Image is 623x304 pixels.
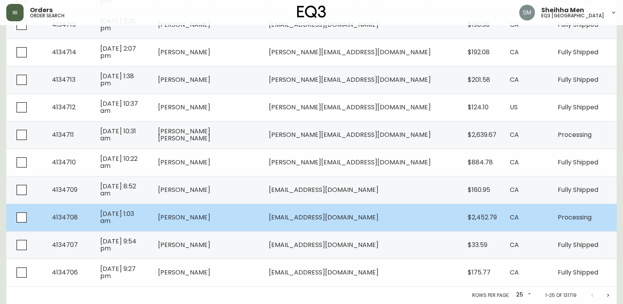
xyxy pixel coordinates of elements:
div: 25 [513,289,533,302]
span: $2,639.67 [468,130,496,139]
span: Sheihha Men [541,7,584,13]
span: $124.10 [468,103,489,112]
span: [PERSON_NAME] [158,48,210,57]
span: [DATE] 9:27 pm [100,264,136,280]
span: [PERSON_NAME][EMAIL_ADDRESS][DOMAIN_NAME] [269,75,431,84]
span: [EMAIL_ADDRESS][DOMAIN_NAME] [269,185,379,194]
span: [DATE] 10:22 am [100,154,138,170]
span: Fully Shipped [558,268,598,277]
span: [PERSON_NAME][EMAIL_ADDRESS][DOMAIN_NAME] [269,130,431,139]
span: Fully Shipped [558,103,598,112]
span: 4134707 [52,240,78,249]
span: [DATE] 10:31 am [100,127,136,143]
span: Fully Shipped [558,185,598,194]
span: [EMAIL_ADDRESS][DOMAIN_NAME] [269,213,379,222]
span: Fully Shipped [558,240,598,249]
span: Fully Shipped [558,75,598,84]
span: US [510,103,518,112]
span: [DATE] 2:07 pm [100,44,136,60]
img: cfa6f7b0e1fd34ea0d7b164297c1067f [519,5,535,20]
span: [DATE] 1:38 pm [100,72,134,88]
span: [PERSON_NAME] [158,185,210,194]
span: [PERSON_NAME][EMAIL_ADDRESS][DOMAIN_NAME] [269,103,431,112]
span: [PERSON_NAME][EMAIL_ADDRESS][DOMAIN_NAME] [269,48,431,57]
span: $192.08 [468,48,490,57]
span: $2,452.79 [468,213,497,222]
span: [PERSON_NAME] [PERSON_NAME] [158,127,210,143]
span: Orders [30,7,53,13]
span: 4134711 [52,130,74,139]
span: CA [510,130,519,139]
span: [PERSON_NAME] [158,158,210,167]
span: CA [510,268,519,277]
span: CA [510,48,519,57]
span: [PERSON_NAME] [158,240,210,249]
p: Rows per page: [472,292,509,299]
span: 4134708 [52,213,78,222]
p: 1-25 of 131719 [545,292,577,299]
span: 4134706 [52,268,78,277]
span: [PERSON_NAME][EMAIL_ADDRESS][DOMAIN_NAME] [269,158,431,167]
img: logo [297,6,326,18]
span: [PERSON_NAME] [158,213,210,222]
span: [DATE] 10:37 am [100,99,138,115]
span: CA [510,240,519,249]
span: CA [510,158,519,167]
span: [DATE] 1:03 am [100,209,134,225]
span: $201.58 [468,75,490,84]
h5: eq3 [GEOGRAPHIC_DATA] [541,13,604,18]
span: $884.78 [468,158,493,167]
span: 4134709 [52,185,77,194]
span: 4134712 [52,103,75,112]
span: 4134710 [52,158,76,167]
span: 4134713 [52,75,75,84]
span: CA [510,75,519,84]
button: Next page [600,287,616,303]
span: [PERSON_NAME] [158,103,210,112]
span: [DATE] 9:54 pm [100,237,136,253]
span: $160.95 [468,185,490,194]
span: [EMAIL_ADDRESS][DOMAIN_NAME] [269,240,379,249]
span: CA [510,213,519,222]
span: 4134714 [52,48,76,57]
h5: order search [30,13,64,18]
span: Processing [558,213,592,222]
span: Processing [558,130,592,139]
span: [EMAIL_ADDRESS][DOMAIN_NAME] [269,268,379,277]
span: [PERSON_NAME] [158,75,210,84]
span: Fully Shipped [558,48,598,57]
span: $33.59 [468,240,487,249]
span: CA [510,185,519,194]
span: [DATE] 8:52 am [100,182,136,198]
span: Fully Shipped [558,158,598,167]
span: [PERSON_NAME] [158,268,210,277]
span: $175.77 [468,268,491,277]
